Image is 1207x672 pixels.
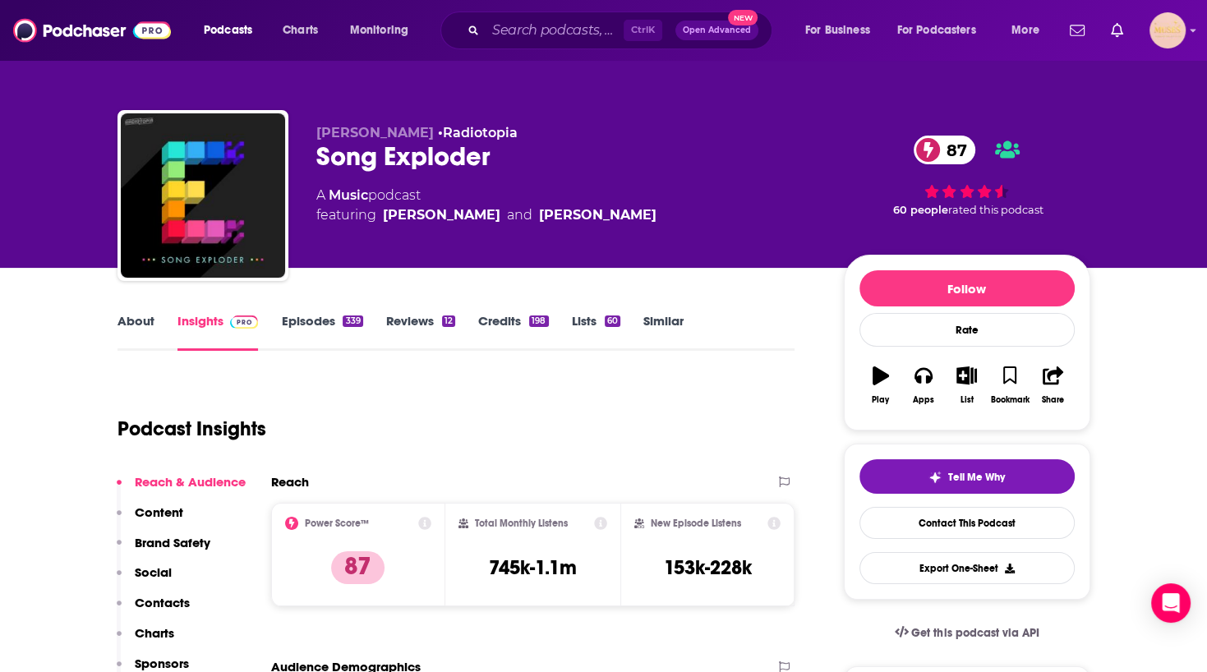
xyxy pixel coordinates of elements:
[539,205,656,225] div: [PERSON_NAME]
[135,535,210,550] p: Brand Safety
[204,19,252,42] span: Podcasts
[945,356,988,415] button: List
[135,504,183,520] p: Content
[961,395,974,405] div: List
[805,19,870,42] span: For Business
[872,395,889,405] div: Play
[316,205,656,225] span: featuring
[529,315,548,327] div: 198
[990,395,1029,405] div: Bookmark
[192,17,274,44] button: open menu
[135,625,174,641] p: Charts
[624,20,662,41] span: Ctrl K
[305,518,369,529] h2: Power Score™
[911,626,1039,640] span: Get this podcast via API
[283,19,318,42] span: Charts
[489,555,577,580] h3: 745k-1.1m
[859,552,1075,584] button: Export One-Sheet
[271,474,309,490] h2: Reach
[930,136,975,164] span: 87
[893,204,948,216] span: 60 people
[882,613,1053,653] a: Get this podcast via API
[859,270,1075,306] button: Follow
[316,125,434,140] span: [PERSON_NAME]
[486,17,624,44] input: Search podcasts, credits, & more...
[728,10,758,25] span: New
[281,313,362,351] a: Episodes339
[386,313,455,351] a: Reviews12
[844,125,1090,227] div: 87 60 peoplerated this podcast
[664,555,752,580] h3: 153k-228k
[897,19,976,42] span: For Podcasters
[135,656,189,671] p: Sponsors
[507,205,532,225] span: and
[948,471,1005,484] span: Tell Me Why
[1149,12,1186,48] span: Logged in as MUSESPR
[443,125,518,140] a: Radiotopia
[859,313,1075,347] div: Rate
[475,518,568,529] h2: Total Monthly Listens
[1063,16,1091,44] a: Show notifications dropdown
[339,17,430,44] button: open menu
[13,15,171,46] img: Podchaser - Follow, Share and Rate Podcasts
[1149,12,1186,48] img: User Profile
[1149,12,1186,48] button: Show profile menu
[117,417,266,441] h1: Podcast Insights
[117,625,174,656] button: Charts
[135,564,172,580] p: Social
[859,356,902,415] button: Play
[794,17,891,44] button: open menu
[442,315,455,327] div: 12
[948,204,1043,216] span: rated this podcast
[859,459,1075,494] button: tell me why sparkleTell Me Why
[887,17,1000,44] button: open menu
[383,205,500,225] a: Hrishikesh Hirway
[117,313,154,351] a: About
[1011,19,1039,42] span: More
[117,474,246,504] button: Reach & Audience
[135,474,246,490] p: Reach & Audience
[902,356,945,415] button: Apps
[651,518,741,529] h2: New Episode Listens
[988,356,1031,415] button: Bookmark
[135,595,190,610] p: Contacts
[117,595,190,625] button: Contacts
[914,136,975,164] a: 87
[438,125,518,140] span: •
[117,564,172,595] button: Social
[316,186,656,225] div: A podcast
[117,535,210,565] button: Brand Safety
[478,313,548,351] a: Credits198
[177,313,259,351] a: InsightsPodchaser Pro
[121,113,285,278] img: Song Exploder
[272,17,328,44] a: Charts
[343,315,362,327] div: 339
[350,19,408,42] span: Monitoring
[928,471,942,484] img: tell me why sparkle
[331,551,385,584] p: 87
[117,504,183,535] button: Content
[572,313,620,351] a: Lists60
[1031,356,1074,415] button: Share
[859,507,1075,539] a: Contact This Podcast
[643,313,684,351] a: Similar
[230,315,259,329] img: Podchaser Pro
[683,26,751,35] span: Open Advanced
[1042,395,1064,405] div: Share
[1000,17,1060,44] button: open menu
[329,187,368,203] a: Music
[605,315,620,327] div: 60
[913,395,934,405] div: Apps
[1104,16,1130,44] a: Show notifications dropdown
[675,21,758,40] button: Open AdvancedNew
[456,12,788,49] div: Search podcasts, credits, & more...
[1151,583,1191,623] div: Open Intercom Messenger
